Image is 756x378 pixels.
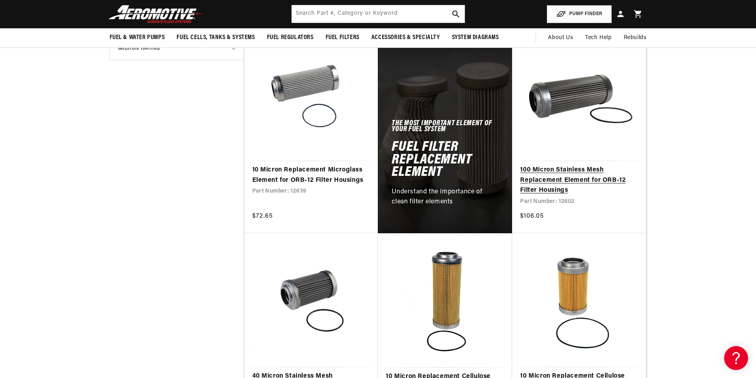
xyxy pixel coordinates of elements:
summary: Fuel Filters [320,28,365,47]
summary: Accessories & Specialty [365,28,446,47]
p: Understand the importance of clean filter elements [392,187,489,207]
h5: The Most Important Element of Your Fuel System [392,121,498,134]
summary: Fuel Regulators [261,28,320,47]
span: Rebuilds [624,33,647,42]
h2: Fuel Filter Replacement Element [392,141,498,179]
summary: Micron Rating (0 selected) [118,37,236,60]
span: Fuel Regulators [267,33,314,42]
input: Search by Part Number, Category or Keyword [292,5,465,23]
a: 100 Micron Stainless Mesh Replacement Element for ORB-12 Filter Housings [520,165,638,196]
summary: System Diagrams [446,28,505,47]
span: Tech Help [585,33,611,42]
summary: Tech Help [579,28,617,47]
img: Aeromotive [106,5,206,24]
summary: Fuel & Water Pumps [104,28,171,47]
button: PUMP FINDER [547,5,612,23]
span: Fuel & Water Pumps [110,33,165,42]
span: About Us [548,35,573,41]
button: search button [447,5,465,23]
span: Fuel Filters [326,33,359,42]
span: Fuel Cells, Tanks & Systems [177,33,255,42]
span: System Diagrams [452,33,499,42]
span: Micron Rating [118,43,160,54]
span: Accessories & Specialty [371,33,440,42]
a: About Us [542,28,579,47]
a: 10 Micron Replacement Microglass Element for ORB-12 Filter Housings [252,165,370,185]
summary: Rebuilds [618,28,653,47]
summary: Fuel Cells, Tanks & Systems [171,28,261,47]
